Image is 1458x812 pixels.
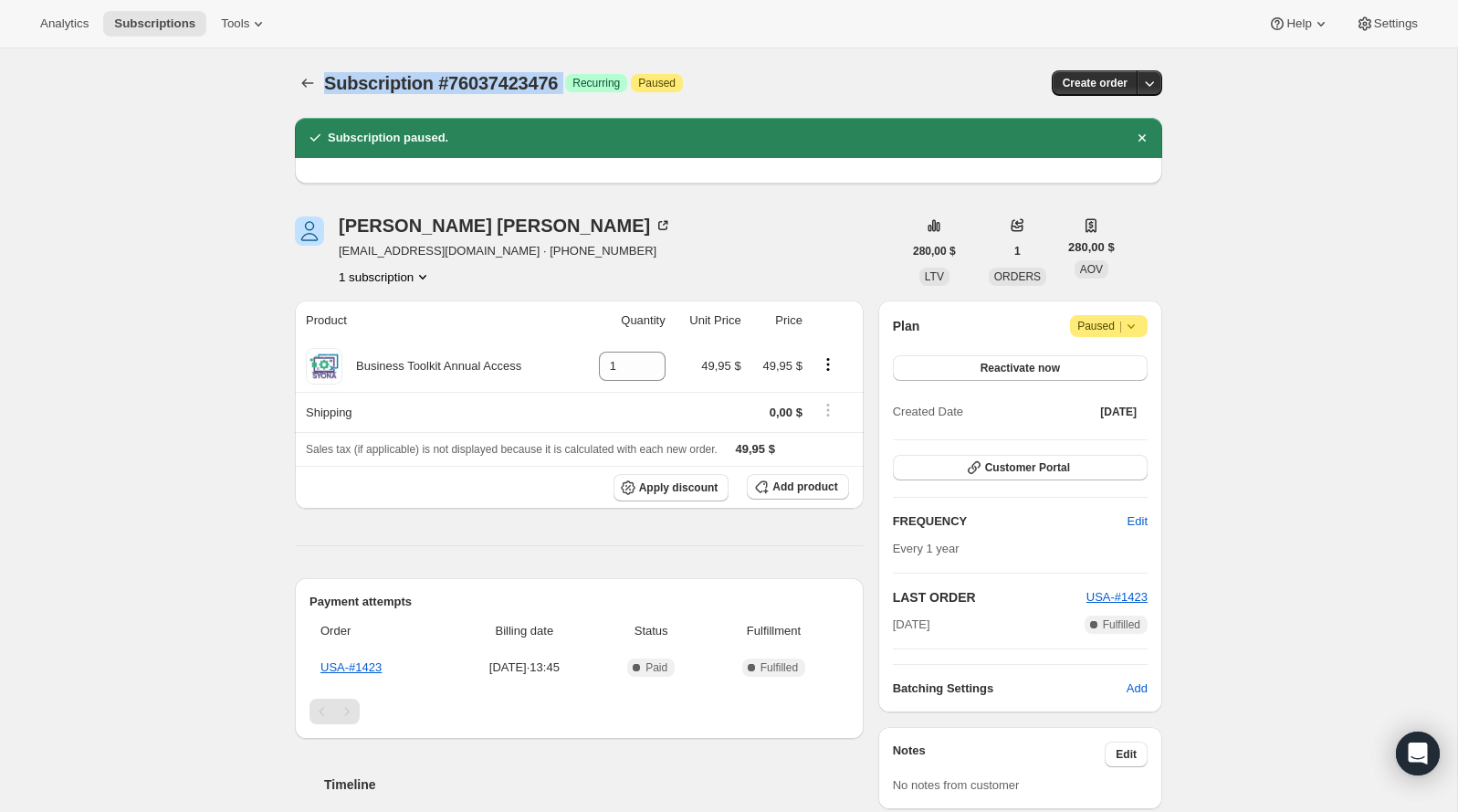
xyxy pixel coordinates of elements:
[324,73,558,93] span: Subscription #76037423476
[306,348,342,385] img: product img
[40,16,89,31] span: Analytics
[1129,125,1155,151] button: Descartar notificación
[320,660,382,674] a: USA-#1423
[638,76,676,90] span: Paused
[893,588,1086,606] h2: LAST ORDER
[1003,238,1032,264] button: 1
[893,680,1127,698] h6: Batching Settings
[1086,588,1148,606] button: USA-#1423
[1127,680,1148,698] span: Add
[577,301,671,341] th: Quantity
[893,742,1106,767] h3: Notes
[770,406,802,419] span: 0,00 $
[210,11,278,37] button: Tools
[614,474,729,501] button: Apply discount
[1014,244,1021,258] span: 1
[893,317,920,335] h2: Plan
[1080,263,1103,276] span: AOV
[309,699,849,724] nav: Paginación
[1119,319,1122,333] span: |
[295,216,324,246] span: Noel Alcantara
[1077,317,1140,335] span: Paused
[913,244,956,258] span: 280,00 $
[295,70,320,96] button: Subscriptions
[1116,674,1159,703] button: Add
[1374,16,1418,31] span: Settings
[295,392,577,432] th: Shipping
[339,268,432,286] button: Product actions
[1116,747,1137,762] span: Edit
[309,593,849,611] h2: Payment attempts
[339,242,672,260] span: [EMAIL_ADDRESS][DOMAIN_NAME] · [PHONE_NUMBER]
[1286,16,1311,31] span: Help
[29,11,100,37] button: Analytics
[736,442,775,456] span: 49,95 $
[342,357,521,375] div: Business Toolkit Annual Access
[985,460,1070,475] span: Customer Portal
[221,16,249,31] span: Tools
[1128,512,1148,531] span: Edit
[760,660,798,675] span: Fulfilled
[1063,76,1128,90] span: Create order
[902,238,967,264] button: 280,00 $
[639,480,719,495] span: Apply discount
[339,216,672,235] div: [PERSON_NAME] [PERSON_NAME]
[813,400,843,420] button: Shipping actions
[1052,70,1138,96] button: Create order
[328,129,448,147] h2: Subscription paused.
[309,611,451,651] th: Order
[456,659,593,677] span: [DATE] · 13:45
[324,775,864,794] h2: Timeline
[893,778,1020,792] span: No notes from customer
[893,616,930,634] span: [DATE]
[295,301,577,341] th: Product
[1086,590,1148,604] a: USA-#1423
[1345,11,1429,37] button: Settings
[1068,238,1115,257] span: 280,00 $
[994,270,1041,283] span: ORDERS
[1100,405,1137,419] span: [DATE]
[747,474,848,500] button: Add product
[893,512,1128,531] h2: FREQUENCY
[572,76,620,90] span: Recurring
[1396,732,1440,775] div: Open Intercom Messenger
[893,403,963,421] span: Created Date
[1089,399,1148,425] button: [DATE]
[747,301,808,341] th: Price
[306,443,718,456] span: Sales tax (if applicable) is not displayed because it is calculated with each new order.
[103,11,206,37] button: Subscriptions
[1103,617,1140,632] span: Fulfilled
[1117,507,1159,536] button: Edit
[925,270,944,283] span: LTV
[114,16,195,31] span: Subscriptions
[1105,742,1148,767] button: Edit
[456,622,593,640] span: Billing date
[893,455,1148,480] button: Customer Portal
[813,354,843,374] button: Product actions
[1257,11,1340,37] button: Help
[671,301,747,341] th: Unit Price
[772,480,837,494] span: Add product
[701,359,740,373] span: 49,95 $
[645,660,667,675] span: Paid
[763,359,802,373] span: 49,95 $
[893,542,960,555] span: Every 1 year
[893,355,1148,381] button: Reactivate now
[709,622,837,640] span: Fulfillment
[603,622,698,640] span: Status
[981,361,1060,375] span: Reactivate now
